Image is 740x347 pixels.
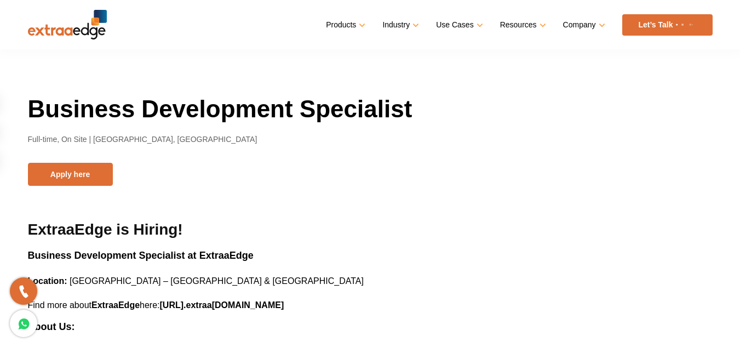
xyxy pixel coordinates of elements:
[118,300,140,310] b: Edge
[326,17,363,33] a: Products
[160,300,186,310] b: [URL].
[28,93,713,124] h1: Business Development Specialist
[91,300,118,310] b: Extraa
[382,17,417,33] a: Industry
[28,300,92,310] span: Find more about
[140,300,159,310] span: here:
[622,14,713,36] a: Let’s Talk
[28,133,713,146] p: Full-time, On Site | [GEOGRAPHIC_DATA], [GEOGRAPHIC_DATA]
[563,17,603,33] a: Company
[436,17,480,33] a: Use Cases
[70,276,364,286] span: [GEOGRAPHIC_DATA] – [GEOGRAPHIC_DATA] & [GEOGRAPHIC_DATA]
[186,300,212,310] b: extraa
[28,276,67,286] b: Location:
[28,321,713,333] h3: About Us:
[212,300,284,310] b: [DOMAIN_NAME]
[28,163,113,186] button: Apply here
[28,220,713,239] h2: ExtraaEdge is Hiring!
[500,17,544,33] a: Resources
[28,250,713,262] h3: Business Development Specialist at ExtraaEdge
